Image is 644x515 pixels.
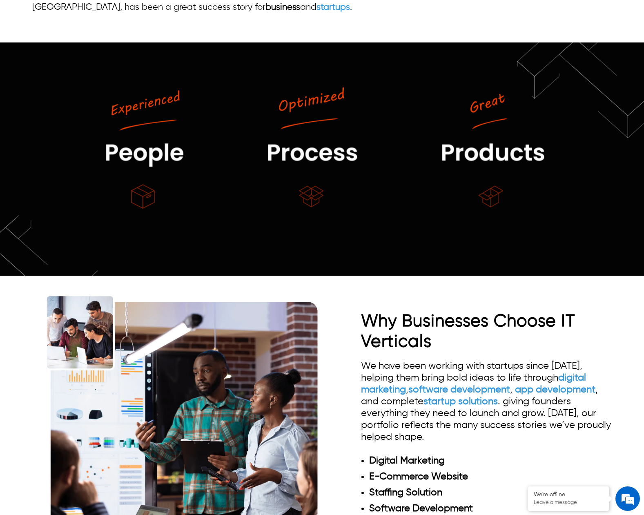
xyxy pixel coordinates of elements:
span: We are offline. Please leave us a message. [17,103,143,185]
a: app development [515,385,595,395]
img: salesiqlogo_leal7QplfZFryJ6FIlVepeu7OftD7mt8q6exU6-34PB8prfIgodN67KcxXM9Y7JQ_.png [56,214,62,219]
strong: business [265,3,300,12]
div: Leave a message [42,46,137,56]
em: Driven by SalesIQ [64,214,104,220]
a: Staffing Solution [369,488,442,497]
a: startup solutions [423,397,498,406]
div: We're offline [534,491,603,498]
a: startups [316,3,350,12]
a: E-Commerce Website [369,472,468,482]
strong: Why Businesses Choose IT Verticals [361,313,575,350]
img: logo_Zg8I0qSkbAqR2WFHt3p6CTuqpyXMFPubPcD2OT02zFN43Cy9FUNNG3NEPhM_Q1qe_.png [14,49,34,54]
a: software development [408,385,510,395]
div: Minimize live chat window [134,4,154,24]
a: Digital Marketing [369,456,445,466]
a: Software Development [369,504,473,513]
em: Submit [120,252,148,263]
textarea: Type your message and click 'Submit' [4,223,156,252]
p: Leave a message [534,499,603,506]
